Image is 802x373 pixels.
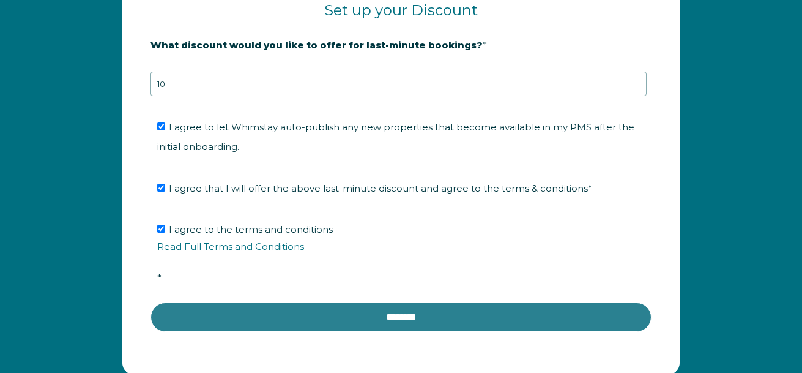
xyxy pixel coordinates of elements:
[157,241,304,252] a: Read Full Terms and Conditions
[157,121,634,153] span: I agree to let Whimstay auto-publish any new properties that become available in my PMS after the...
[150,39,483,51] strong: What discount would you like to offer for last-minute bookings?
[157,224,653,284] span: I agree to the terms and conditions
[324,1,478,19] span: Set up your Discount
[157,122,165,130] input: I agree to let Whimstay auto-publish any new properties that become available in my PMS after the...
[157,225,165,233] input: I agree to the terms and conditionsRead Full Terms and Conditions*
[157,184,165,192] input: I agree that I will offer the above last-minute discount and agree to the terms & conditions*
[169,183,592,194] span: I agree that I will offer the above last-minute discount and agree to the terms & conditions
[150,59,342,70] strong: 20% is recommended, minimum of 10%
